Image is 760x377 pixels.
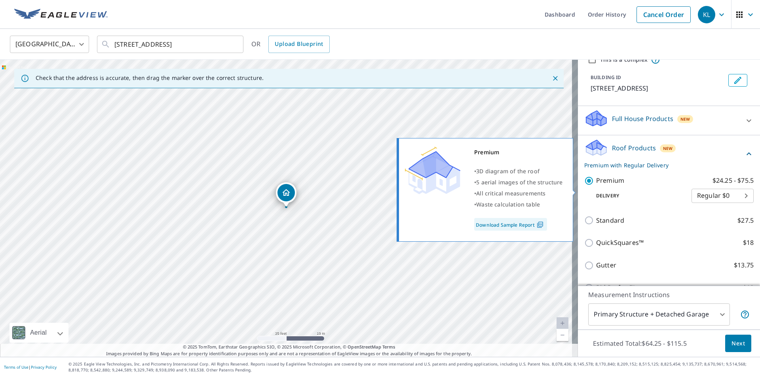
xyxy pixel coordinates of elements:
[474,177,563,188] div: •
[31,364,57,370] a: Privacy Policy
[740,310,750,319] span: Your report will include the primary structure and a detached garage if one exists.
[474,218,547,231] a: Download Sample Report
[596,176,624,186] p: Premium
[734,260,754,270] p: $13.75
[28,323,49,343] div: Aerial
[596,260,616,270] p: Gutter
[584,192,692,199] p: Delivery
[584,161,744,169] p: Premium with Regular Delivery
[663,145,673,152] span: New
[14,9,108,21] img: EV Logo
[68,361,756,373] p: © 2025 Eagle View Technologies, Inc. and Pictometry International Corp. All Rights Reserved. Repo...
[476,201,540,208] span: Waste calculation table
[712,176,754,186] p: $24.25 - $75.5
[557,317,568,329] a: Current Level 20, Zoom In Disabled
[4,365,57,369] p: |
[588,303,730,326] div: Primary Structure + Detached Garage
[275,39,323,49] span: Upload Blueprint
[636,6,691,23] a: Cancel Order
[114,33,227,55] input: Search by address or latitude-longitude
[680,116,690,122] span: New
[474,147,563,158] div: Premium
[584,109,754,132] div: Full House ProductsNew
[692,185,754,207] div: Regular $0
[600,56,648,64] label: This is a complex
[474,166,563,177] div: •
[612,143,656,153] p: Roof Products
[596,283,635,293] p: Bid Perfect™
[405,147,460,194] img: Premium
[596,216,624,225] p: Standard
[731,339,745,349] span: Next
[596,238,644,248] p: QuickSquares™
[584,138,754,169] div: Roof ProductsNewPremium with Regular Delivery
[591,83,725,93] p: [STREET_ADDRESS]
[698,6,715,23] div: KL
[743,238,754,248] p: $18
[348,344,381,350] a: OpenStreetMap
[474,188,563,199] div: •
[743,283,754,293] p: $18
[9,323,68,343] div: Aerial
[550,73,560,83] button: Close
[251,36,330,53] div: OR
[10,33,89,55] div: [GEOGRAPHIC_DATA]
[728,74,747,87] button: Edit building 1
[474,199,563,210] div: •
[476,167,540,175] span: 3D diagram of the roof
[588,290,750,299] p: Measurement Instructions
[737,216,754,225] p: $27.5
[476,189,545,197] span: All critical measurements
[476,178,562,186] span: 5 aerial images of the structure
[587,335,693,352] p: Estimated Total: $64.25 - $115.5
[557,329,568,341] a: Current Level 20, Zoom Out
[36,74,264,81] p: Check that the address is accurate, then drag the marker over the correct structure.
[268,36,329,53] a: Upload Blueprint
[183,344,395,350] span: © 2025 TomTom, Earthstar Geographics SIO, © 2025 Microsoft Corporation, ©
[382,344,395,350] a: Terms
[4,364,28,370] a: Terms of Use
[725,335,751,352] button: Next
[276,182,296,207] div: Dropped pin, building 1, Residential property, 1175 Lime Tree Cir Saint Cloud, MN 56301
[612,114,673,123] p: Full House Products
[591,74,621,81] p: BUILDING ID
[535,221,545,228] img: Pdf Icon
